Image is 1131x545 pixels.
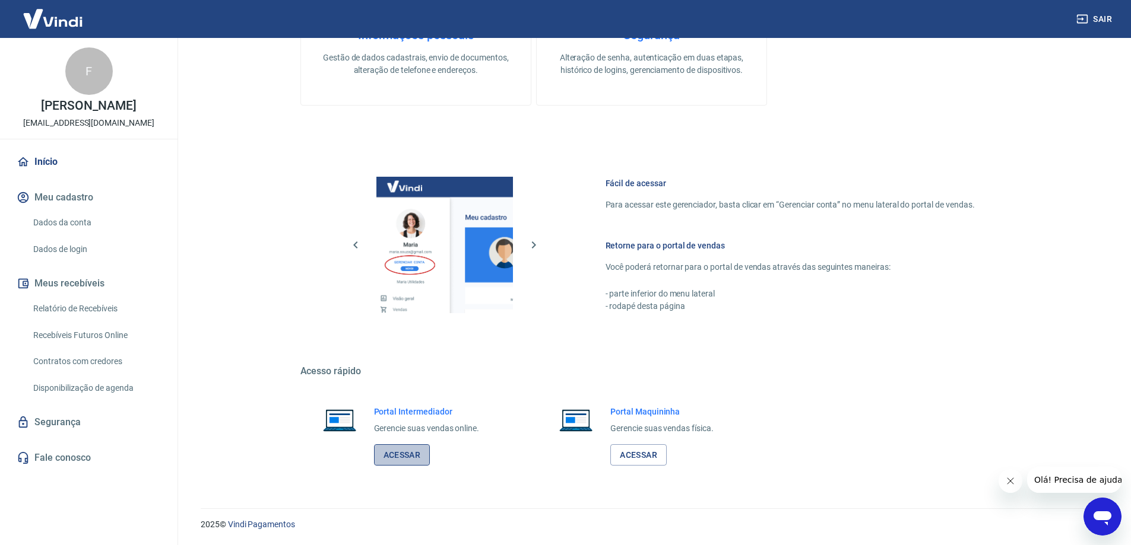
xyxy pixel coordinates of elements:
p: Gestão de dados cadastrais, envio de documentos, alteração de telefone e endereços. [320,52,512,77]
img: Imagem da dashboard mostrando o botão de gerenciar conta na sidebar no lado esquerdo [376,177,513,313]
a: Segurança [14,409,163,435]
a: Dados de login [28,237,163,262]
p: [EMAIL_ADDRESS][DOMAIN_NAME] [23,117,154,129]
p: Gerencie suas vendas física. [610,422,714,435]
p: - parte inferior do menu lateral [606,288,975,300]
a: Vindi Pagamentos [228,519,295,529]
h6: Portal Intermediador [374,406,480,417]
a: Acessar [374,444,430,466]
p: Gerencie suas vendas online. [374,422,480,435]
p: Para acessar este gerenciador, basta clicar em “Gerenciar conta” no menu lateral do portal de ven... [606,199,975,211]
h6: Portal Maquininha [610,406,714,417]
p: Você poderá retornar para o portal de vendas através das seguintes maneiras: [606,261,975,273]
a: Início [14,149,163,175]
img: Imagem de um notebook aberto [551,406,601,434]
p: 2025 © [201,518,1103,531]
iframe: Botão para abrir a janela de mensagens [1084,498,1122,536]
a: Contratos com credores [28,349,163,374]
h6: Fácil de acessar [606,177,975,189]
img: Vindi [14,1,91,37]
img: Imagem de um notebook aberto [315,406,365,434]
p: Alteração de senha, autenticação em duas etapas, histórico de logins, gerenciamento de dispositivos. [556,52,747,77]
a: Relatório de Recebíveis [28,297,163,321]
a: Disponibilização de agenda [28,376,163,400]
button: Sair [1074,8,1117,30]
a: Fale conosco [14,445,163,471]
div: F [65,47,113,95]
a: Recebíveis Futuros Online [28,323,163,348]
iframe: Fechar mensagem [999,469,1022,493]
button: Meus recebíveis [14,270,163,297]
p: [PERSON_NAME] [41,100,136,112]
a: Acessar [610,444,667,466]
iframe: Mensagem da empresa [1027,467,1122,493]
a: Dados da conta [28,211,163,235]
span: Olá! Precisa de ajuda? [7,8,100,18]
p: - rodapé desta página [606,300,975,313]
h6: Retorne para o portal de vendas [606,240,975,251]
button: Meu cadastro [14,184,163,211]
h5: Acesso rápido [300,365,1003,377]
